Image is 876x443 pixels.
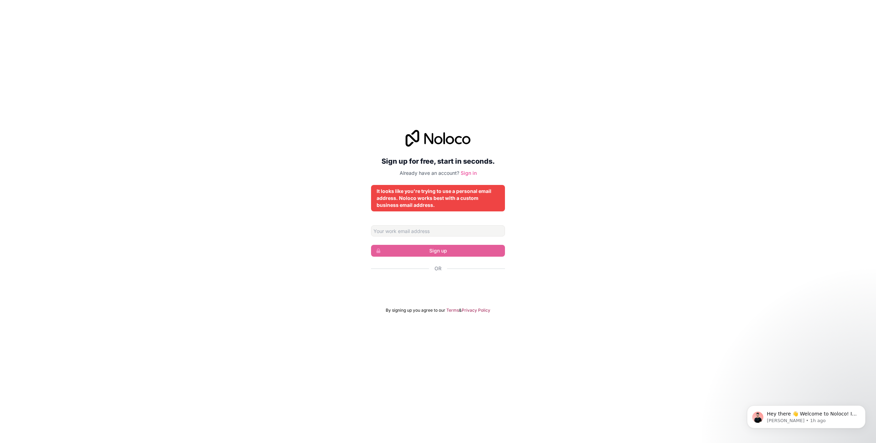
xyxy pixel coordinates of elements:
[446,308,459,313] a: Terms
[377,188,499,209] div: It looks like you're trying to use a personal email address. Noloco works best with a custom busi...
[400,170,459,176] span: Already have an account?
[368,280,508,295] iframe: Botó Inicia la sessió amb Google
[459,308,462,313] span: &
[386,308,445,313] span: By signing up you agree to our
[461,170,477,176] a: Sign in
[737,391,876,440] iframe: Intercom notifications message
[371,245,505,257] button: Sign up
[371,225,505,236] input: Email address
[371,155,505,168] h2: Sign up for free, start in seconds.
[435,265,441,272] span: Or
[462,308,490,313] a: Privacy Policy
